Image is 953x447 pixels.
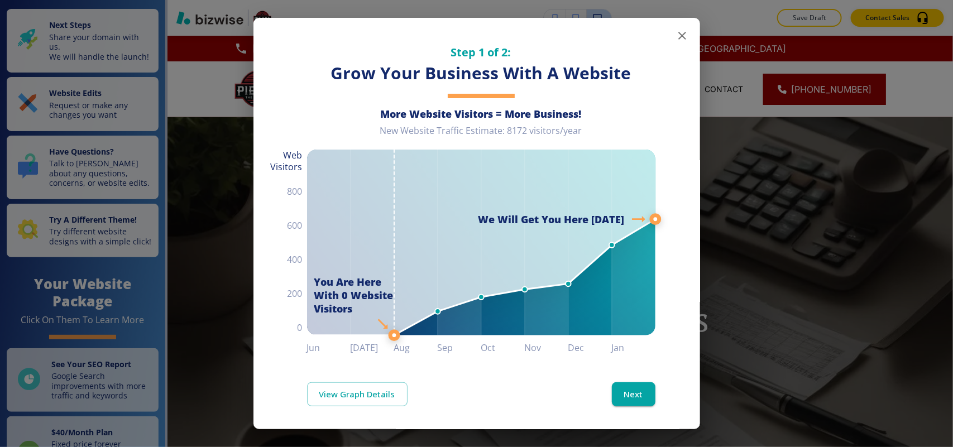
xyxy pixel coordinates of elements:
h6: [DATE] [351,340,394,355]
h6: Jun [307,340,351,355]
h6: Sep [438,340,481,355]
h6: Aug [394,340,438,355]
h6: Dec [568,340,612,355]
h6: Nov [525,340,568,355]
h6: Jan [612,340,655,355]
h6: More Website Visitors = More Business! [307,107,655,121]
h3: Grow Your Business With A Website [307,62,655,85]
a: View Graph Details [307,382,408,406]
h5: Step 1 of 2: [307,45,655,60]
div: New Website Traffic Estimate: 8172 visitors/year [307,125,655,146]
button: Next [612,382,655,406]
h6: Oct [481,340,525,355]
